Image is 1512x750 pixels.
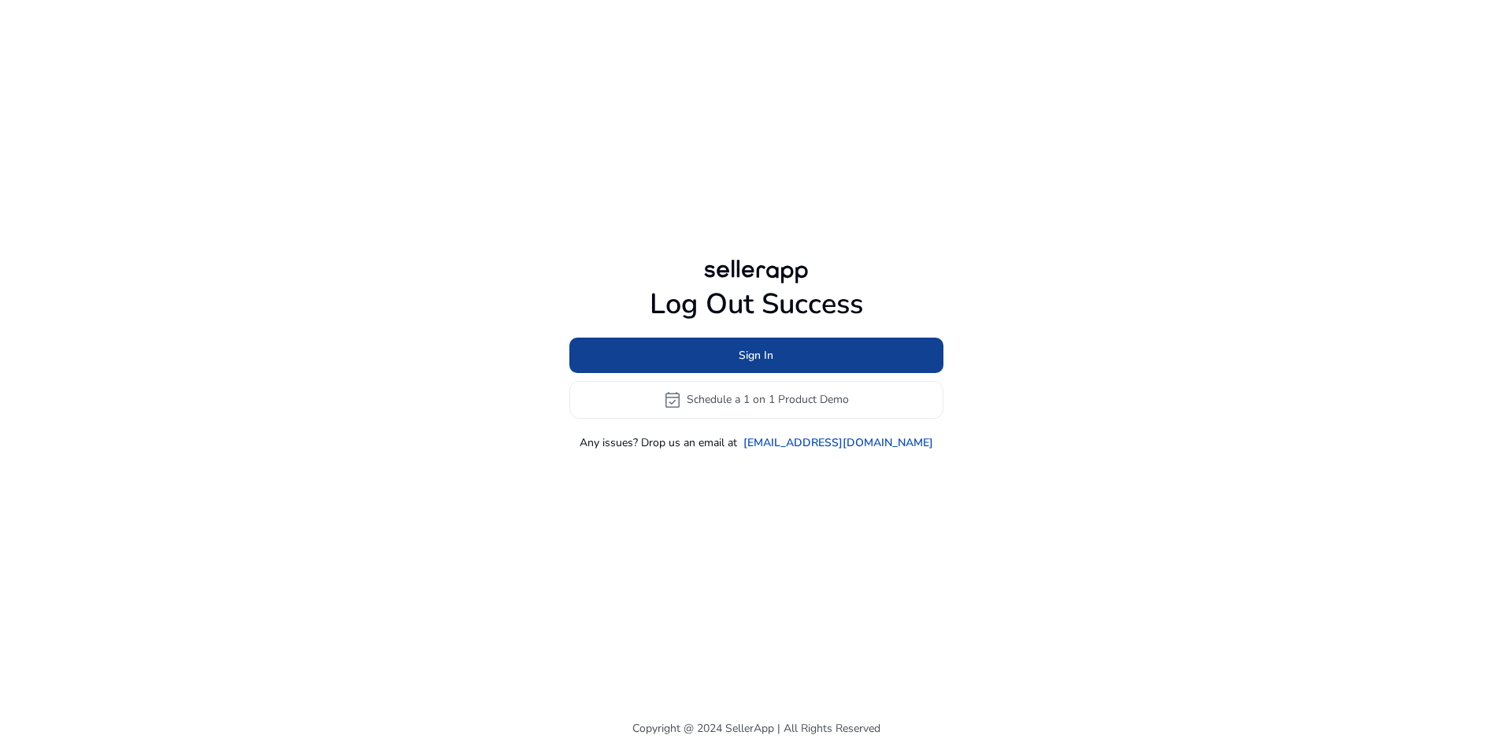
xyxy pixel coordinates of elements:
span: Sign In [739,347,773,364]
span: event_available [663,390,682,409]
p: Any issues? Drop us an email at [580,434,737,451]
button: Sign In [569,338,943,373]
a: [EMAIL_ADDRESS][DOMAIN_NAME] [743,434,933,451]
button: event_availableSchedule a 1 on 1 Product Demo [569,381,943,419]
h1: Log Out Success [569,287,943,321]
